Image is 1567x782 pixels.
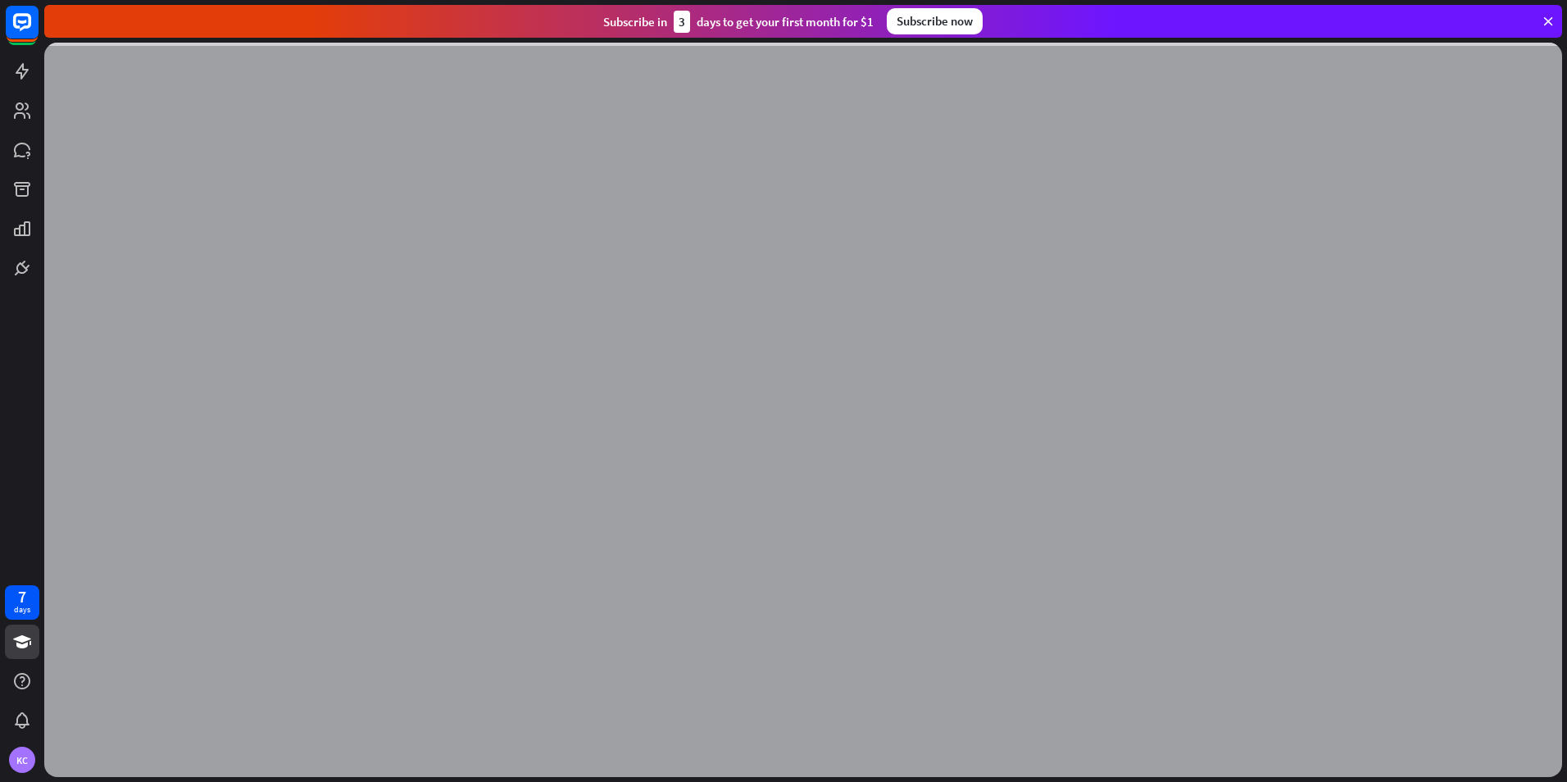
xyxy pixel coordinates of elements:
[9,747,35,773] div: KC
[14,604,30,616] div: days
[674,11,690,33] div: 3
[5,585,39,620] a: 7 days
[603,11,874,33] div: Subscribe in days to get your first month for $1
[18,589,26,604] div: 7
[887,8,983,34] div: Subscribe now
